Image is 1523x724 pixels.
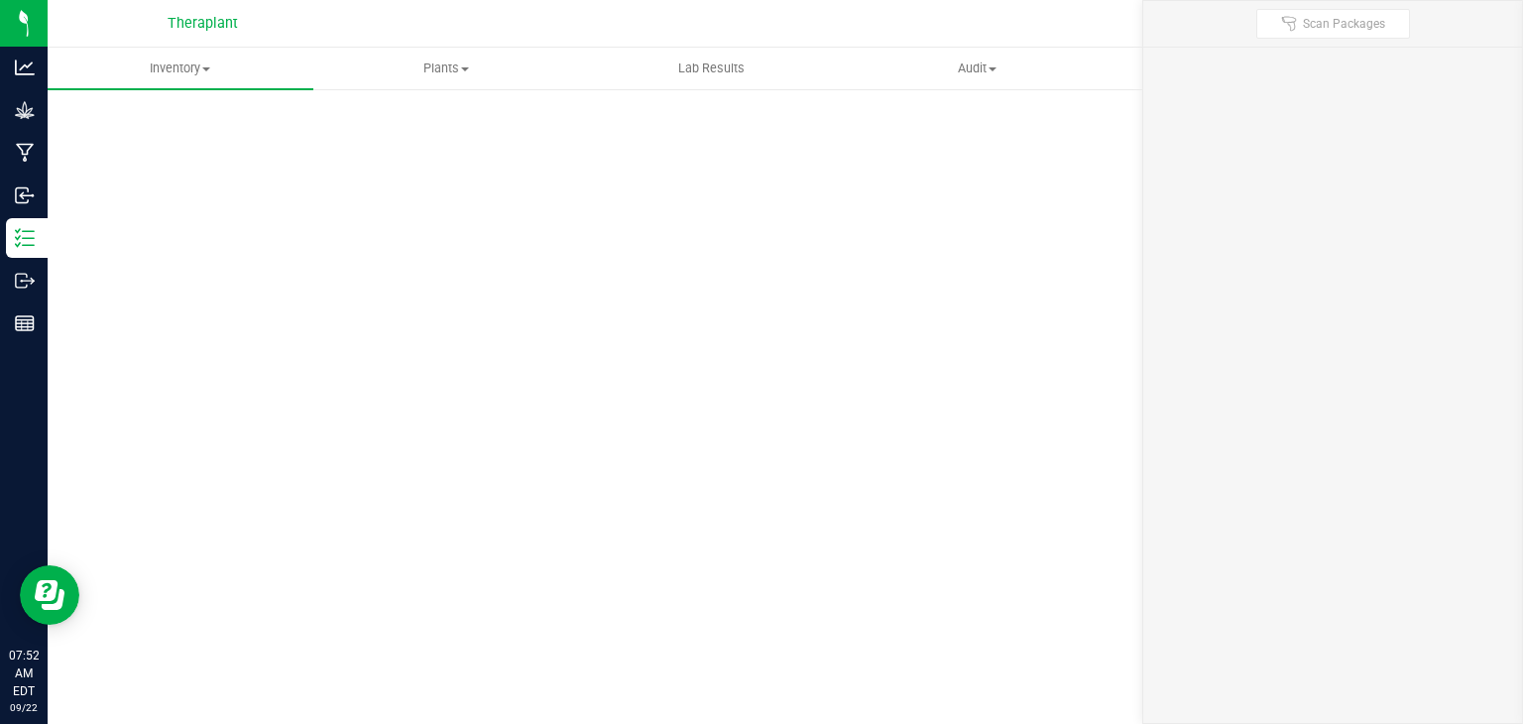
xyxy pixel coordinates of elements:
[15,313,35,333] inline-svg: Reports
[9,700,39,715] p: 09/22
[48,60,313,77] span: Inventory
[844,48,1110,89] a: Audit
[579,48,845,89] a: Lab Results
[168,15,238,32] span: Theraplant
[15,100,35,120] inline-svg: Grow
[845,60,1109,77] span: Audit
[1110,48,1375,89] a: Inventory Counts
[15,228,35,248] inline-svg: Inventory
[651,60,771,77] span: Lab Results
[314,60,578,77] span: Plants
[313,48,579,89] a: Plants
[9,647,39,700] p: 07:52 AM EDT
[15,143,35,163] inline-svg: Manufacturing
[20,565,79,625] iframe: Resource center
[15,271,35,291] inline-svg: Outbound
[15,185,35,205] inline-svg: Inbound
[48,48,313,89] a: Inventory
[15,58,35,77] inline-svg: Analytics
